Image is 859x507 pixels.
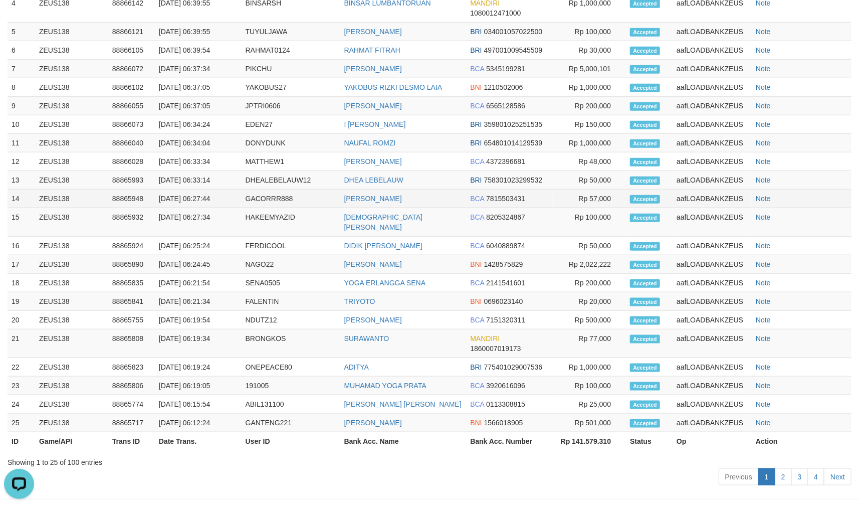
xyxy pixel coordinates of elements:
td: TUYULJAWA [242,23,340,41]
td: [DATE] 06:24:45 [155,255,242,274]
a: RAHMAT FITRAH [344,46,400,54]
span: Copy 6565128586 to clipboard [486,102,525,110]
td: 16 [8,237,35,255]
td: aafLOADBANKZEUS [673,23,752,41]
td: ZEUS138 [35,23,108,41]
a: Previous [719,468,759,485]
span: Accepted [630,158,660,166]
td: 17 [8,255,35,274]
td: Rp 25,000 [553,395,626,414]
a: SURAWANTO [344,334,389,343]
td: EDEN27 [242,115,340,134]
td: Rp 500,000 [553,311,626,329]
a: Note [756,46,771,54]
span: Copy 497001009545509 to clipboard [484,46,543,54]
span: Copy 6040889874 to clipboard [486,242,525,250]
td: 191005 [242,377,340,395]
a: Note [756,157,771,165]
a: [PERSON_NAME] [344,195,402,203]
td: Rp 5,000,101 [553,60,626,78]
span: Copy 2141541601 to clipboard [486,279,525,287]
td: 13 [8,171,35,190]
span: Copy 1860007019173 to clipboard [470,345,521,353]
td: GANTENG221 [242,414,340,432]
td: 14 [8,190,35,208]
th: Op [673,432,752,451]
span: BRI [470,120,482,128]
td: aafLOADBANKZEUS [673,152,752,171]
td: 88865823 [108,358,155,377]
td: Rp 1,000,000 [553,78,626,97]
th: ID [8,432,35,451]
td: Rp 57,000 [553,190,626,208]
span: BCA [470,279,484,287]
td: DHEALEBELAUW12 [242,171,340,190]
td: [DATE] 06:34:04 [155,134,242,152]
td: 8 [8,78,35,97]
td: 10 [8,115,35,134]
span: BCA [470,157,484,165]
span: Copy 775401029007536 to clipboard [484,363,543,371]
span: MANDIRI [470,334,500,343]
span: Copy 034001057022500 to clipboard [484,28,543,36]
td: 88866102 [108,78,155,97]
td: 88865806 [108,377,155,395]
td: 88865948 [108,190,155,208]
span: Copy 3920616096 to clipboard [486,382,525,390]
td: aafLOADBANKZEUS [673,171,752,190]
a: Note [756,334,771,343]
td: 88865717 [108,414,155,432]
td: 88865841 [108,292,155,311]
td: 88866073 [108,115,155,134]
span: Copy 1210502006 to clipboard [484,83,523,91]
td: Rp 100,000 [553,377,626,395]
th: Action [752,432,851,451]
span: Accepted [630,195,660,204]
td: DONYDUNK [242,134,340,152]
td: ONEPEACE80 [242,358,340,377]
td: Rp 30,000 [553,41,626,60]
td: 19 [8,292,35,311]
td: ZEUS138 [35,115,108,134]
a: [PERSON_NAME] [344,65,402,73]
span: BCA [470,382,484,390]
span: Accepted [630,364,660,372]
th: Bank Acc. Number [466,432,553,451]
td: NAGO22 [242,255,340,274]
td: aafLOADBANKZEUS [673,358,752,377]
td: aafLOADBANKZEUS [673,255,752,274]
td: [DATE] 06:33:34 [155,152,242,171]
td: GACORRR888 [242,190,340,208]
td: BRONGKOS [242,329,340,358]
td: [DATE] 06:39:54 [155,41,242,60]
td: 24 [8,395,35,414]
a: Note [756,400,771,408]
span: BRI [470,139,482,147]
span: Accepted [630,84,660,92]
a: Note [756,120,771,128]
th: Status [626,432,673,451]
th: Date Trans. [155,432,242,451]
td: aafLOADBANKZEUS [673,292,752,311]
div: Showing 1 to 25 of 100 entries [8,453,851,467]
td: [DATE] 06:33:14 [155,171,242,190]
td: 88866055 [108,97,155,115]
td: 88865808 [108,329,155,358]
td: ZEUS138 [35,414,108,432]
span: BCA [470,65,484,73]
td: 20 [8,311,35,329]
span: Accepted [630,382,660,391]
span: Accepted [630,335,660,344]
th: Trans ID [108,432,155,451]
a: Note [756,419,771,427]
a: [PERSON_NAME] [344,419,402,427]
td: [DATE] 06:21:34 [155,292,242,311]
a: Note [756,65,771,73]
td: aafLOADBANKZEUS [673,237,752,255]
td: 9 [8,97,35,115]
a: 1 [758,468,775,485]
span: Copy 1080012471000 to clipboard [470,9,521,17]
td: FALENTIN [242,292,340,311]
span: Accepted [630,279,660,288]
td: Rp 50,000 [553,237,626,255]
